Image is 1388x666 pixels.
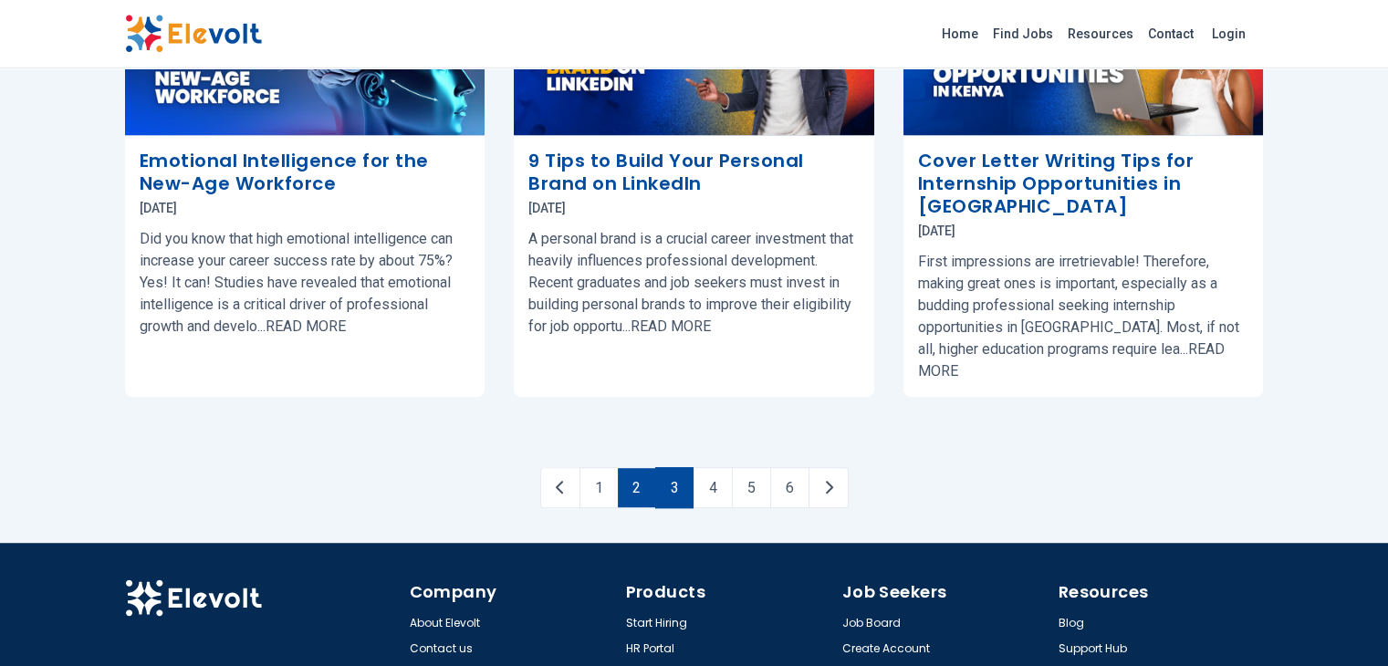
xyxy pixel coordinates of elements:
[918,222,1249,240] p: [DATE]
[631,317,711,335] span: READ MORE
[655,467,694,508] a: Page 3
[410,641,473,656] a: Contact us
[1141,19,1201,48] a: Contact
[626,641,674,656] a: HR Portal
[410,579,615,605] h4: Company
[528,228,860,338] div: A personal brand is a crucial career investment that heavily influences professional development....
[1201,16,1257,52] a: Login
[125,579,262,618] img: Elevolt
[842,641,930,656] a: Create Account
[125,15,262,53] img: Elevolt
[626,616,687,630] a: Start Hiring
[618,468,655,507] a: Page 2 is your current page
[266,317,346,335] span: READ MORE
[140,199,471,217] p: [DATE]
[842,579,1048,605] h4: Job Seekers
[918,150,1249,218] h3: Cover Letter Writing Tips for Internship Opportunities in [GEOGRAPHIC_DATA]
[842,616,901,630] a: Job Board
[540,467,579,508] a: Previous page
[732,467,770,508] a: Page 5
[140,228,471,338] div: Did you know that high emotional intelligence can increase your career success rate by about 75%?...
[1060,19,1141,48] a: Resources
[918,340,1225,380] span: READ MORE
[579,467,618,508] a: Page 1
[140,150,471,195] h3: Emotional Intelligence for the New-Age Workforce
[528,199,860,217] p: [DATE]
[918,251,1249,382] div: First impressions are irretrievable! Therefore, making great ones is important, especially as a b...
[626,579,831,605] h4: Products
[694,467,732,508] a: Page 4
[986,19,1060,48] a: Find Jobs
[1059,641,1127,656] a: Support Hub
[934,19,986,48] a: Home
[1059,579,1264,605] h4: Resources
[540,477,849,499] ul: Pagination
[770,467,809,508] a: Page 6
[809,467,849,508] a: Next page
[1059,616,1084,630] a: Blog
[410,616,480,630] a: About Elevolt
[1297,578,1388,666] iframe: Chat Widget
[528,150,860,195] h3: 9 Tips to Build Your Personal Brand on LinkedIn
